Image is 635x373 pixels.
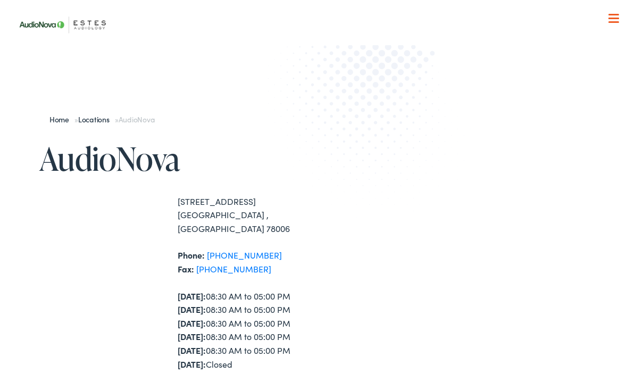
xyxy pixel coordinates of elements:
span: » » [49,114,155,125]
strong: [DATE]: [178,358,206,370]
strong: [DATE]: [178,290,206,302]
a: [PHONE_NUMBER] [196,263,271,275]
h1: AudioNova [39,141,317,176]
strong: Fax: [178,263,194,275]
strong: [DATE]: [178,344,206,356]
a: What We Offer [21,43,622,76]
strong: Phone: [178,249,205,261]
strong: [DATE]: [178,330,206,342]
div: [STREET_ADDRESS] [GEOGRAPHIC_DATA] , [GEOGRAPHIC_DATA] 78006 [178,195,317,236]
a: Locations [78,114,115,125]
a: [PHONE_NUMBER] [207,249,282,261]
strong: [DATE]: [178,303,206,315]
strong: [DATE]: [178,317,206,329]
a: Home [49,114,74,125]
span: AudioNova [119,114,155,125]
